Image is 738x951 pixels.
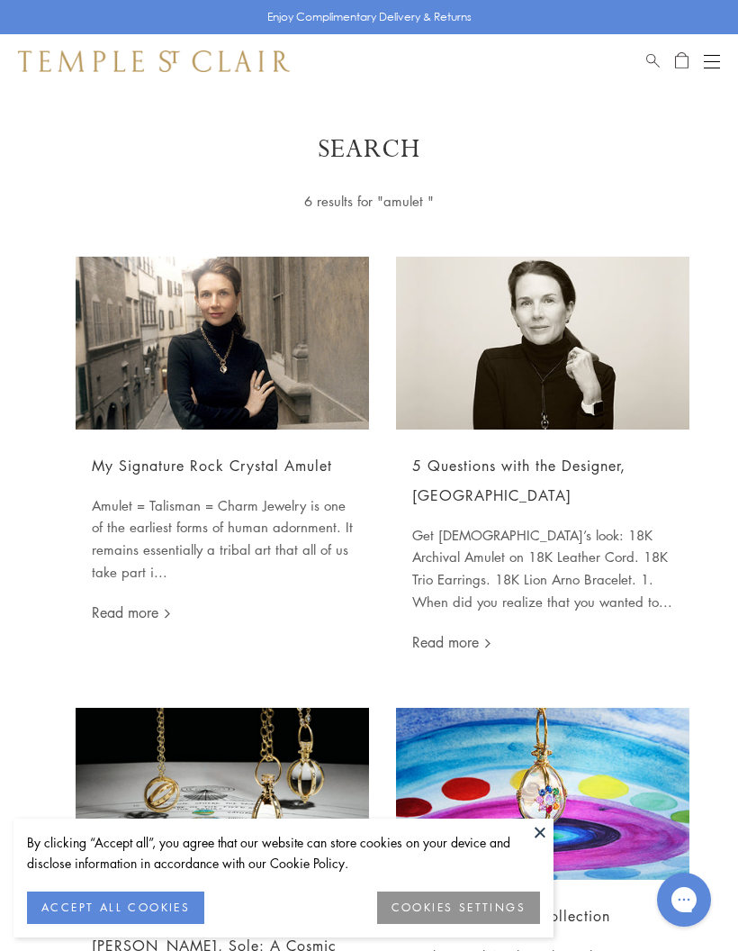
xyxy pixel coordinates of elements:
p: Get [DEMOGRAPHIC_DATA]’s look: 18K Archival Amulet on 18K Leather Cord. 18K Trio Earrings. 18K Li... [412,524,673,613]
button: Open navigation [704,50,720,72]
iframe: Gorgias live chat messenger [648,866,720,933]
a: My Signature Rock Crystal Amulet [92,456,332,475]
p: Enjoy Complimentary Delivery & Returns [267,8,472,26]
button: COOKIES SETTINGS [377,892,540,924]
img: Temple St. Clair [18,50,290,72]
a: 5 Questions with the Designer, [GEOGRAPHIC_DATA] [412,456,625,505]
a: Read more [412,632,491,652]
div: By clicking “Accept all”, you agree that our website can store cookies on your device and disclos... [27,832,540,874]
img: The Color Theory Collection [396,708,689,881]
a: Search [646,50,660,72]
img: My Signature Rock Crystal Amulet [76,257,369,430]
a: Read more [92,602,171,622]
div: 6 results for "amulet " [130,190,607,213]
button: ACCEPT ALL COOKIES [27,892,204,924]
h1: Search [45,133,693,166]
img: 5 Questions with the Designer, Temple St. Clair [396,257,689,430]
img: Astrid, Stelle, Sole: A Cosmic Journey [76,708,369,881]
a: Open Shopping Bag [675,50,688,72]
p: Amulet = Talisman = Charm Jewelry is one of the earliest forms of human adornment. It remains ess... [92,494,353,584]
